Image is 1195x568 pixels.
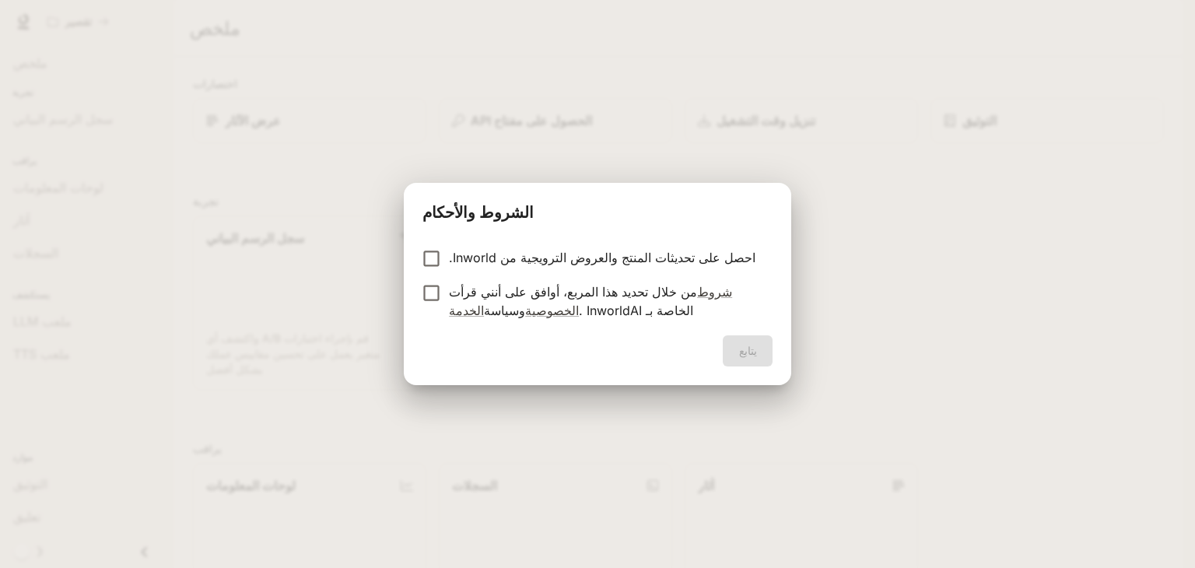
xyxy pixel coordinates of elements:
font: الشروط والأحكام [422,203,534,222]
font: احصل على تحديثات المنتج والعروض الترويجية من Inworld. [449,250,755,265]
a: شروط الخدمة [449,284,732,318]
a: الخصوصية [525,303,579,318]
font: الخاصة بـ InworldAI . [579,303,693,318]
font: وسياسة [484,303,525,318]
font: من خلال تحديد هذا المربع، أوافق على أنني قرأت [449,284,697,300]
